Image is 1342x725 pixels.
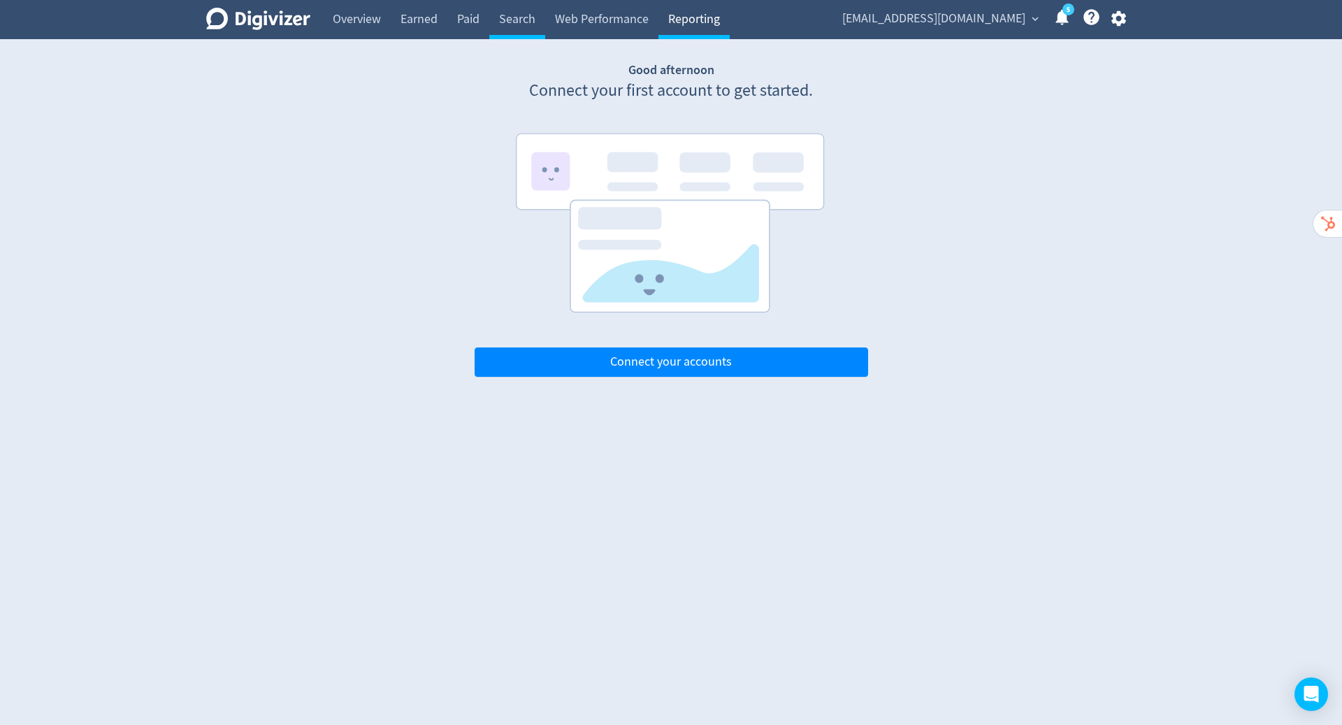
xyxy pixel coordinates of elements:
[475,62,868,79] h1: Good afternoon
[475,354,868,370] a: Connect your accounts
[610,356,732,368] span: Connect your accounts
[1029,13,1041,25] span: expand_more
[842,8,1025,30] span: [EMAIL_ADDRESS][DOMAIN_NAME]
[837,8,1042,30] button: [EMAIL_ADDRESS][DOMAIN_NAME]
[475,347,868,377] button: Connect your accounts
[1294,677,1328,711] div: Open Intercom Messenger
[475,79,868,103] p: Connect your first account to get started.
[1067,5,1070,15] text: 5
[1062,3,1074,15] a: 5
